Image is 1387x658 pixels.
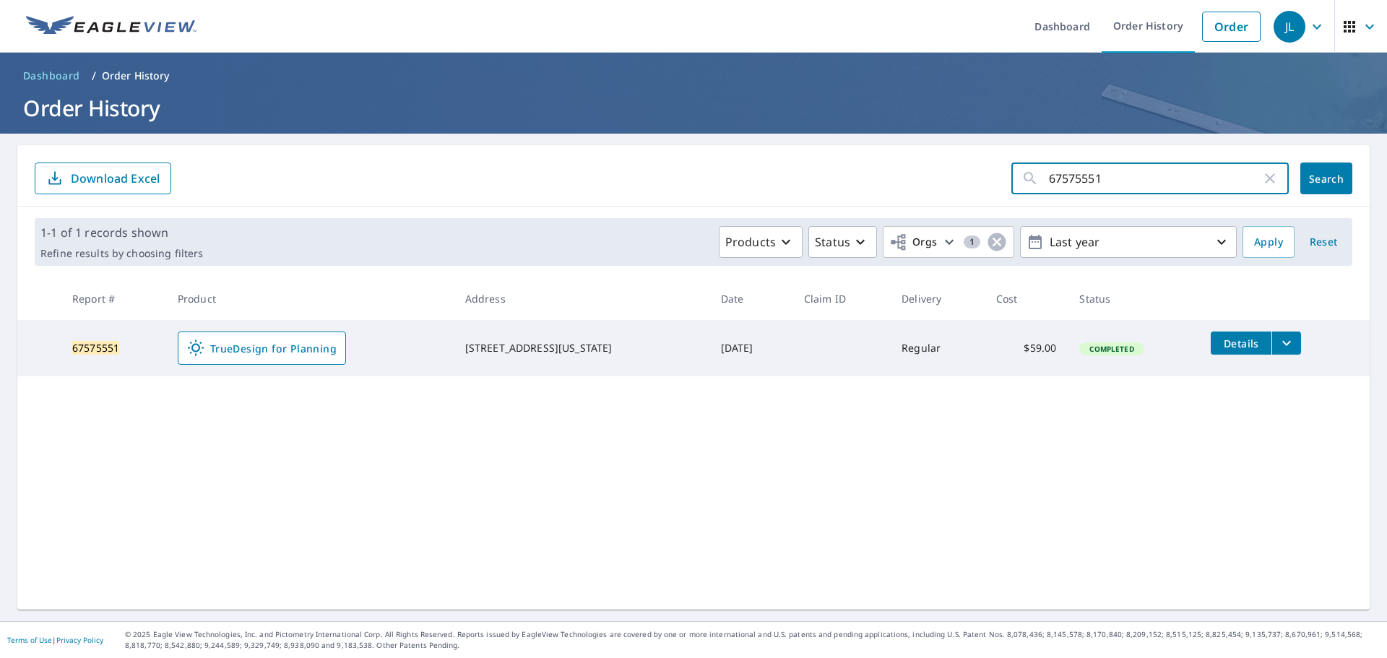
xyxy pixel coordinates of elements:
a: Privacy Policy [56,635,103,645]
th: Address [454,277,709,320]
span: Reset [1306,233,1341,251]
span: Dashboard [23,69,80,83]
th: Report # [61,277,166,320]
a: Order [1202,12,1261,42]
a: Terms of Use [7,635,52,645]
p: © 2025 Eagle View Technologies, Inc. and Pictometry International Corp. All Rights Reserved. Repo... [125,629,1380,651]
p: Products [725,233,776,251]
th: Delivery [890,277,985,320]
nav: breadcrumb [17,64,1370,87]
th: Product [166,277,454,320]
a: TrueDesign for Planning [178,332,346,365]
span: Orgs [889,233,938,251]
th: Status [1068,277,1199,320]
input: Address, Report #, Claim ID, etc. [1049,158,1261,199]
img: EV Logo [26,16,196,38]
p: 1-1 of 1 records shown [40,224,203,241]
th: Date [709,277,792,320]
th: Claim ID [792,277,890,320]
button: Products [719,226,803,258]
p: | [7,636,103,644]
p: Last year [1044,230,1213,255]
button: Reset [1300,226,1347,258]
span: Completed [1081,344,1142,354]
p: Order History [102,69,170,83]
button: Orgs1 [883,226,1014,258]
th: Cost [985,277,1068,320]
button: Status [808,226,877,258]
span: TrueDesign for Planning [187,339,337,357]
span: Apply [1254,233,1283,251]
button: Last year [1020,226,1237,258]
a: Dashboard [17,64,86,87]
button: Apply [1243,226,1295,258]
p: Download Excel [71,170,160,186]
div: JL [1274,11,1305,43]
p: Status [815,233,850,251]
button: Download Excel [35,163,171,194]
p: Refine results by choosing filters [40,247,203,260]
td: [DATE] [709,320,792,376]
td: $59.00 [985,320,1068,376]
button: detailsBtn-67575551 [1211,332,1271,355]
td: Regular [890,320,985,376]
span: 1 [964,237,980,247]
button: filesDropdownBtn-67575551 [1271,332,1301,355]
div: [STREET_ADDRESS][US_STATE] [465,341,698,355]
span: Search [1312,172,1341,186]
span: Details [1219,337,1263,350]
mark: 67575551 [72,341,119,355]
h1: Order History [17,93,1370,123]
button: Search [1300,163,1352,194]
li: / [92,67,96,85]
